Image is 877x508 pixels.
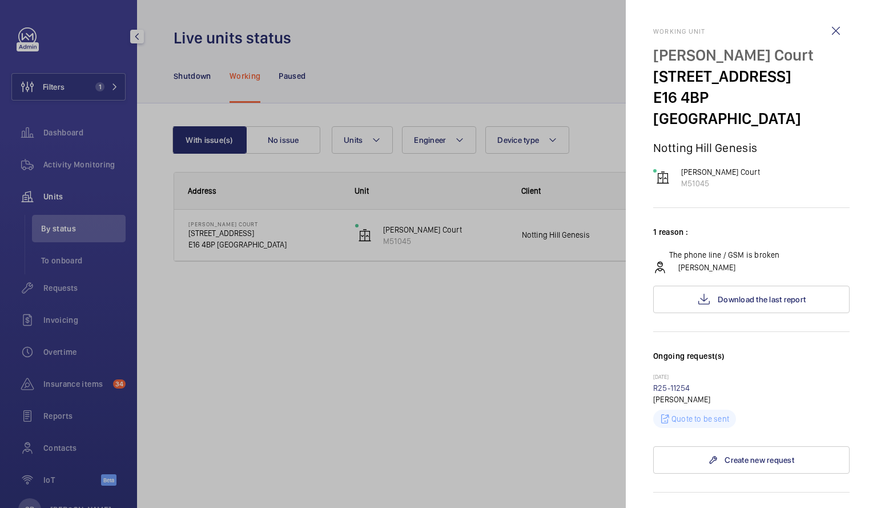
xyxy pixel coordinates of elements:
[653,350,850,373] h3: Ongoing request(s)
[653,66,850,87] p: [STREET_ADDRESS]
[669,249,779,261] p: The phone line / GSM is broken
[653,87,850,129] p: E16 4BP [GEOGRAPHIC_DATA]
[718,295,806,304] span: Download the last report
[653,45,850,66] p: [PERSON_NAME] Court
[678,262,735,273] p: [PERSON_NAME]
[653,394,850,405] p: [PERSON_NAME]
[681,166,760,178] p: [PERSON_NAME] Court
[656,171,670,185] img: elevator.svg
[653,373,850,382] p: [DATE]
[671,413,729,425] p: Quote to be sent
[653,141,850,155] p: Notting Hill Genesis
[653,446,850,474] a: Create new request
[653,27,850,35] h2: Working unit
[653,286,850,313] button: Download the last report
[653,226,850,238] p: 1 reason :
[681,178,760,189] p: M51045
[653,383,690,393] a: R25-11254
